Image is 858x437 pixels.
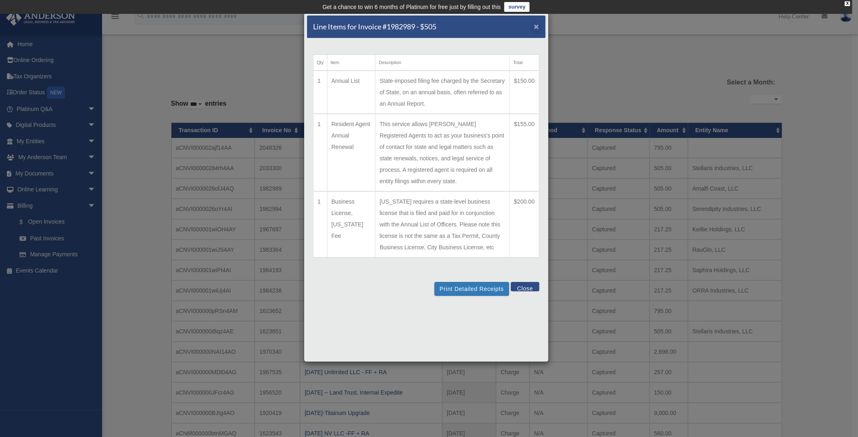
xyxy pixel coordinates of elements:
td: Annual List [327,71,375,114]
td: $155.00 [509,114,539,191]
a: survey [504,2,529,12]
div: Get a chance to win 6 months of Platinum for free just by filling out this [322,2,501,12]
td: 1 [313,71,327,114]
td: $150.00 [509,71,539,114]
button: Close [511,282,539,291]
th: Description [375,55,509,71]
td: 1 [313,114,327,191]
button: Close [534,22,539,31]
th: Qty [313,55,327,71]
td: This service allows [PERSON_NAME] Registered Agents to act as your business's point of contact fo... [375,114,509,191]
td: 1 [313,191,327,257]
span: × [534,22,539,31]
th: Total [509,55,539,71]
td: Business License, [US_STATE] Fee [327,191,375,257]
th: Item [327,55,375,71]
td: State-imposed filing fee charged by the Secretary of State, on an annual basis, often referred to... [375,71,509,114]
td: [US_STATE] requires a state-level business license that is filed and paid for in conjunction with... [375,191,509,257]
td: $200.00 [509,191,539,257]
td: Resident Agent Annual Renewal [327,114,375,191]
button: Print Detailed Receipts [434,282,509,296]
div: close [845,1,850,6]
h5: Line Items for Invoice #1982989 - $505 [313,22,436,32]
